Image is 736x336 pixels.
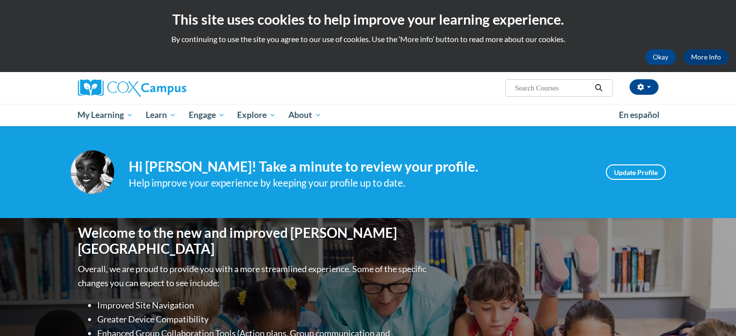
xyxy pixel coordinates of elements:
[613,105,666,125] a: En español
[78,79,262,97] a: Cox Campus
[697,297,728,328] iframe: Button to launch messaging window
[514,82,591,94] input: Search Courses
[72,104,140,126] a: My Learning
[78,225,429,257] h1: Welcome to the new and improved [PERSON_NAME][GEOGRAPHIC_DATA]
[7,10,729,29] h2: This site uses cookies to help improve your learning experience.
[97,298,429,312] li: Improved Site Navigation
[129,159,591,175] h4: Hi [PERSON_NAME]! Take a minute to review your profile.
[645,49,676,65] button: Okay
[77,109,133,121] span: My Learning
[7,34,729,44] p: By continuing to use the site you agree to our use of cookies. Use the ‘More info’ button to read...
[288,109,321,121] span: About
[71,150,114,194] img: Profile Image
[63,104,673,126] div: Main menu
[97,312,429,326] li: Greater Device Compatibility
[237,109,276,121] span: Explore
[630,79,659,95] button: Account Settings
[139,104,182,126] a: Learn
[282,104,328,126] a: About
[189,109,225,121] span: Engage
[78,79,186,97] img: Cox Campus
[231,104,282,126] a: Explore
[619,110,660,120] span: En español
[591,82,606,94] button: Search
[78,262,429,290] p: Overall, we are proud to provide you with a more streamlined experience. Some of the specific cha...
[129,175,591,191] div: Help improve your experience by keeping your profile up to date.
[606,164,666,180] a: Update Profile
[683,49,729,65] a: More Info
[182,104,231,126] a: Engage
[146,109,176,121] span: Learn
